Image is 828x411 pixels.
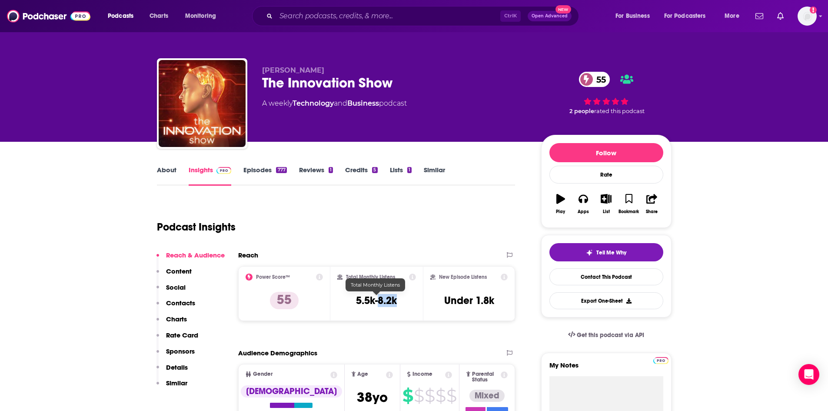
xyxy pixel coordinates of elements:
[166,283,186,291] p: Social
[549,188,572,220] button: Play
[276,167,286,173] div: 777
[664,10,706,22] span: For Podcasters
[276,9,500,23] input: Search podcasts, credits, & more...
[166,379,187,387] p: Similar
[615,10,650,22] span: For Business
[579,72,610,87] a: 55
[179,9,227,23] button: open menu
[640,188,663,220] button: Share
[586,249,593,256] img: tell me why sparkle
[588,72,610,87] span: 55
[357,389,388,406] span: 38 yo
[472,371,499,383] span: Parental Status
[347,99,379,107] a: Business
[334,99,347,107] span: and
[243,166,286,186] a: Episodes777
[412,371,432,377] span: Income
[414,389,424,403] span: $
[166,315,187,323] p: Charts
[653,356,668,364] a: Pro website
[424,166,445,186] a: Similar
[653,357,668,364] img: Podchaser Pro
[549,166,663,184] div: Rate
[156,363,188,379] button: Details
[351,282,400,288] span: Total Monthly Listens
[555,5,571,13] span: New
[752,9,767,23] a: Show notifications dropdown
[293,99,334,107] a: Technology
[658,9,718,23] button: open menu
[549,268,663,285] a: Contact This Podcast
[774,9,787,23] a: Show notifications dropdown
[556,209,565,214] div: Play
[156,315,187,331] button: Charts
[238,251,258,259] h2: Reach
[541,66,672,120] div: 55 2 peoplerated this podcast
[390,166,412,186] a: Lists1
[157,166,176,186] a: About
[329,167,333,173] div: 1
[469,390,505,402] div: Mixed
[238,349,317,357] h2: Audience Demographics
[166,299,195,307] p: Contacts
[7,8,90,24] img: Podchaser - Follow, Share and Rate Podcasts
[439,274,487,280] h2: New Episode Listens
[609,9,661,23] button: open menu
[262,98,407,109] div: A weekly podcast
[577,331,644,339] span: Get this podcast via API
[260,6,587,26] div: Search podcasts, credits, & more...
[798,7,817,26] button: Show profile menu
[241,385,342,398] div: [DEMOGRAPHIC_DATA]
[594,108,645,114] span: rated this podcast
[595,188,617,220] button: List
[346,274,395,280] h2: Total Monthly Listens
[725,10,739,22] span: More
[549,361,663,376] label: My Notes
[646,209,658,214] div: Share
[108,10,133,22] span: Podcasts
[356,294,397,307] h3: 5.5k-8.2k
[596,249,626,256] span: Tell Me Why
[425,389,435,403] span: $
[102,9,145,23] button: open menu
[157,221,236,234] h1: Podcast Insights
[446,389,456,403] span: $
[185,10,216,22] span: Monitoring
[144,9,173,23] a: Charts
[299,166,333,186] a: Reviews1
[156,267,192,283] button: Content
[549,243,663,261] button: tell me why sparkleTell Me Why
[619,209,639,214] div: Bookmark
[216,167,232,174] img: Podchaser Pro
[402,389,413,403] span: $
[436,389,446,403] span: $
[156,347,195,363] button: Sponsors
[166,347,195,355] p: Sponsors
[156,283,186,299] button: Social
[572,188,595,220] button: Apps
[159,60,246,147] a: The Innovation Show
[798,7,817,26] img: User Profile
[810,7,817,13] svg: Add a profile image
[345,166,377,186] a: Credits5
[189,166,232,186] a: InsightsPodchaser Pro
[603,209,610,214] div: List
[528,11,572,21] button: Open AdvancedNew
[569,108,594,114] span: 2 people
[156,379,187,395] button: Similar
[156,251,225,267] button: Reach & Audience
[166,331,198,339] p: Rate Card
[532,14,568,18] span: Open Advanced
[372,167,377,173] div: 5
[270,292,299,309] p: 55
[150,10,168,22] span: Charts
[166,267,192,275] p: Content
[549,143,663,162] button: Follow
[407,167,412,173] div: 1
[444,294,494,307] h3: Under 1.8k
[798,364,819,385] div: Open Intercom Messenger
[718,9,750,23] button: open menu
[618,188,640,220] button: Bookmark
[798,7,817,26] span: Logged in as megcassidy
